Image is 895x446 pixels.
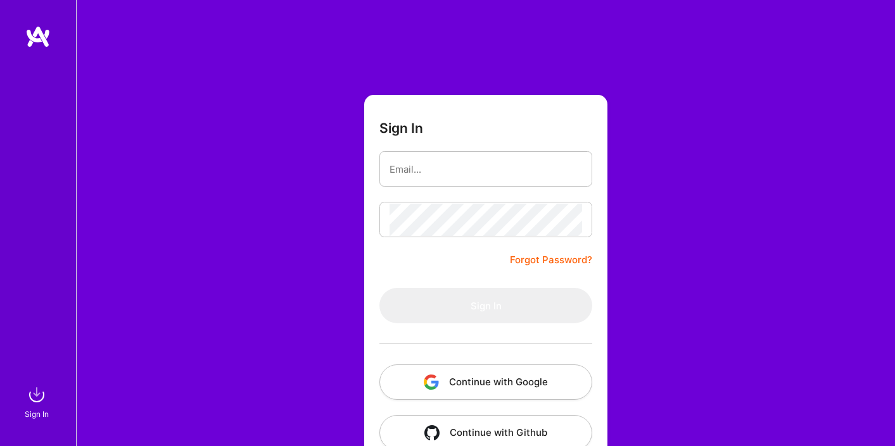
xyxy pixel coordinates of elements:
a: Forgot Password? [510,252,592,268]
button: Continue with Google [379,364,592,400]
a: sign inSign In [27,382,49,421]
img: icon [424,425,440,440]
img: logo [25,25,51,48]
button: Sign In [379,288,592,323]
h3: Sign In [379,120,423,136]
input: Email... [390,153,582,185]
img: icon [424,375,439,390]
div: Sign In [25,407,49,421]
img: sign in [24,382,49,407]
